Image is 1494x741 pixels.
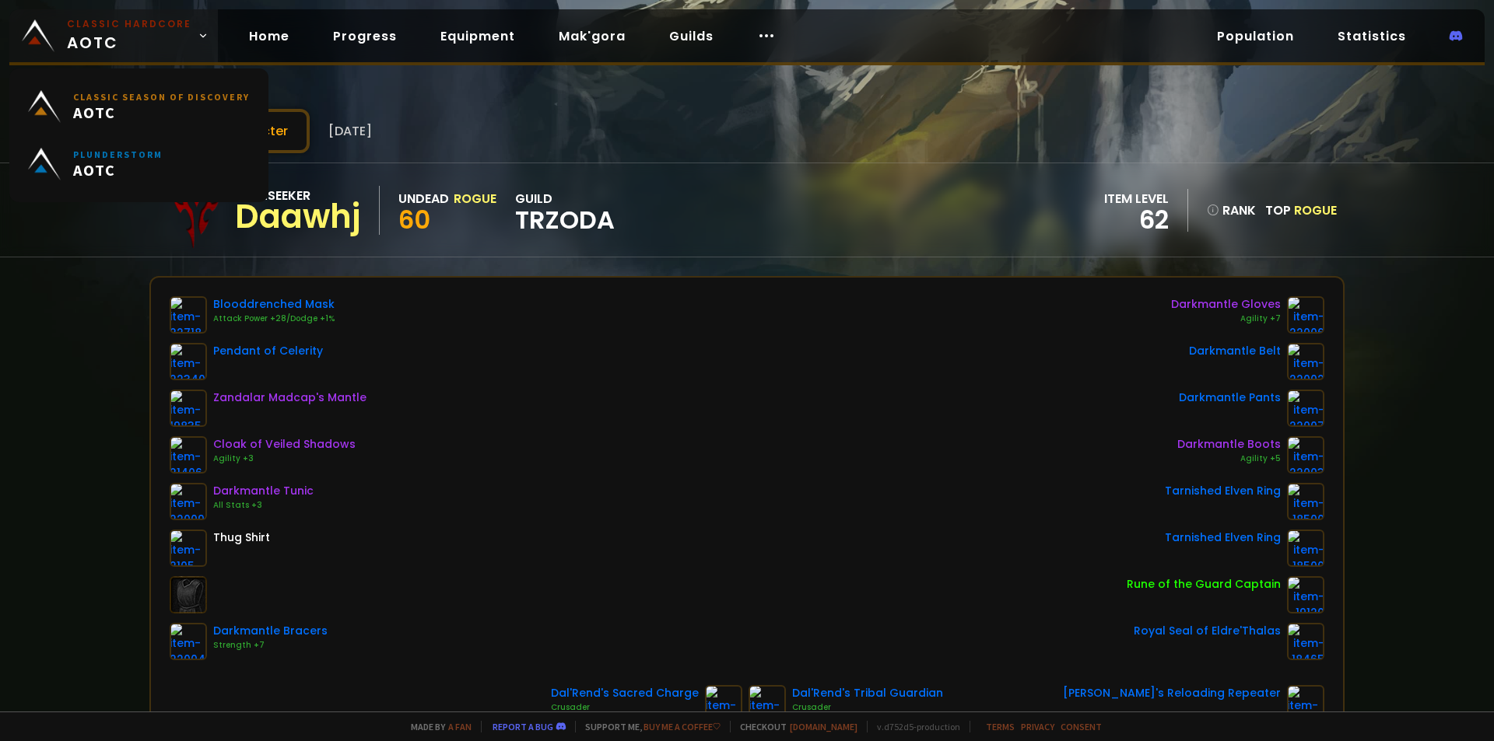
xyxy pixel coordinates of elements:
[657,20,726,52] a: Guilds
[792,701,943,714] div: Crusader
[454,189,496,208] div: Rogue
[493,721,553,732] a: Report a bug
[213,296,335,313] div: Blooddrenched Mask
[1179,390,1281,406] div: Darkmantle Pants
[213,499,314,512] div: All Stats +3
[19,78,259,135] a: Classic Season of DiscoveryAOTC
[1287,296,1324,334] img: item-22006
[1287,343,1324,380] img: item-22002
[235,205,360,229] div: Daawhj
[237,20,302,52] a: Home
[1104,189,1169,208] div: item level
[1165,483,1281,499] div: Tarnished Elven Ring
[213,453,356,465] div: Agility +3
[546,20,638,52] a: Mak'gora
[515,208,615,232] span: TRZODA
[1189,343,1281,359] div: Darkmantle Belt
[1325,20,1419,52] a: Statistics
[1287,623,1324,660] img: item-18465
[235,186,360,205] div: Soulseeker
[1063,685,1281,701] div: [PERSON_NAME]'s Reloading Repeater
[170,436,207,474] img: item-21406
[328,121,372,141] span: [DATE]
[73,103,250,122] span: AOTC
[644,721,721,732] a: Buy me a coffee
[67,17,191,31] small: Classic Hardcore
[1177,453,1281,465] div: Agility +5
[213,313,335,325] div: Attack Power +28/Dodge +1%
[1104,208,1169,232] div: 62
[19,135,259,193] a: PlunderstormAOTC
[213,639,328,652] div: Strength +7
[213,436,356,453] div: Cloak of Veiled Shadows
[73,160,163,180] span: AOTC
[67,17,191,54] span: AOTC
[213,343,323,359] div: Pendant of Celerity
[428,20,528,52] a: Equipment
[1061,721,1102,732] a: Consent
[1265,201,1337,220] div: Top
[1287,576,1324,613] img: item-19120
[321,20,409,52] a: Progress
[448,721,472,732] a: a fan
[1287,390,1324,427] img: item-22007
[1205,20,1306,52] a: Population
[986,721,1015,732] a: Terms
[398,189,449,208] div: Undead
[170,390,207,427] img: item-19835
[170,483,207,520] img: item-22009
[213,390,366,406] div: Zandalar Madcap's Mantle
[1287,483,1324,520] img: item-18500
[705,685,742,722] img: item-12940
[792,685,943,701] div: Dal'Rend's Tribal Guardian
[73,91,250,103] small: Classic Season of Discovery
[1294,201,1337,219] span: Rogue
[398,202,430,237] span: 60
[1021,721,1054,732] a: Privacy
[1171,313,1281,325] div: Agility +7
[1165,530,1281,546] div: Tarnished Elven Ring
[1287,685,1324,722] img: item-22347
[730,721,857,732] span: Checkout
[867,721,960,732] span: v. d752d5 - production
[1134,623,1281,639] div: Royal Seal of Eldre'Thalas
[1177,436,1281,453] div: Darkmantle Boots
[1171,296,1281,313] div: Darkmantle Gloves
[1287,530,1324,567] img: item-18500
[170,530,207,567] img: item-2105
[213,483,314,499] div: Darkmantle Tunic
[575,721,721,732] span: Support me,
[749,685,786,722] img: item-12939
[1207,201,1256,220] div: rank
[170,343,207,380] img: item-22340
[9,9,218,62] a: Classic HardcoreAOTC
[1127,576,1281,592] div: Rune of the Guard Captain
[170,296,207,334] img: item-22718
[790,721,857,732] a: [DOMAIN_NAME]
[402,721,472,732] span: Made by
[170,623,207,660] img: item-22004
[515,189,615,232] div: guild
[213,623,328,639] div: Darkmantle Bracers
[551,701,699,714] div: Crusader
[1287,436,1324,474] img: item-22003
[213,530,270,546] div: Thug Shirt
[551,685,699,701] div: Dal'Rend's Sacred Charge
[73,149,163,160] small: Plunderstorm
